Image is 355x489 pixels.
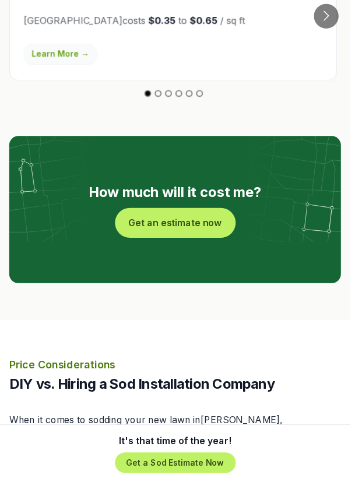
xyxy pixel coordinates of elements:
[117,459,239,480] button: Get a Sod Estimate Now
[9,418,346,467] p: When it comes to sodding your new lawn in [PERSON_NAME] , [GEOGRAPHIC_DATA][US_STATE] , there are...
[157,92,164,98] button: Go to slide 2
[9,381,346,399] h2: DIY vs. Hiring a Sod Installation Company
[167,92,174,98] button: Go to slide 3
[119,213,237,239] button: Get an estimate now
[146,92,153,98] button: Go to slide 1
[150,15,178,27] strong: $0.35
[9,138,346,245] img: lot lines graphic
[318,4,343,29] button: Go to next slide
[178,92,185,98] button: Go to slide 4
[192,15,220,27] strong: $0.65
[199,92,206,98] button: Go to slide 6
[188,92,195,98] button: Go to slide 5
[9,362,346,378] p: Price Considerations
[121,440,234,454] p: It's that time of the year!
[24,44,99,65] a: Learn More →
[24,14,327,28] p: [GEOGRAPHIC_DATA] costs to / sq ft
